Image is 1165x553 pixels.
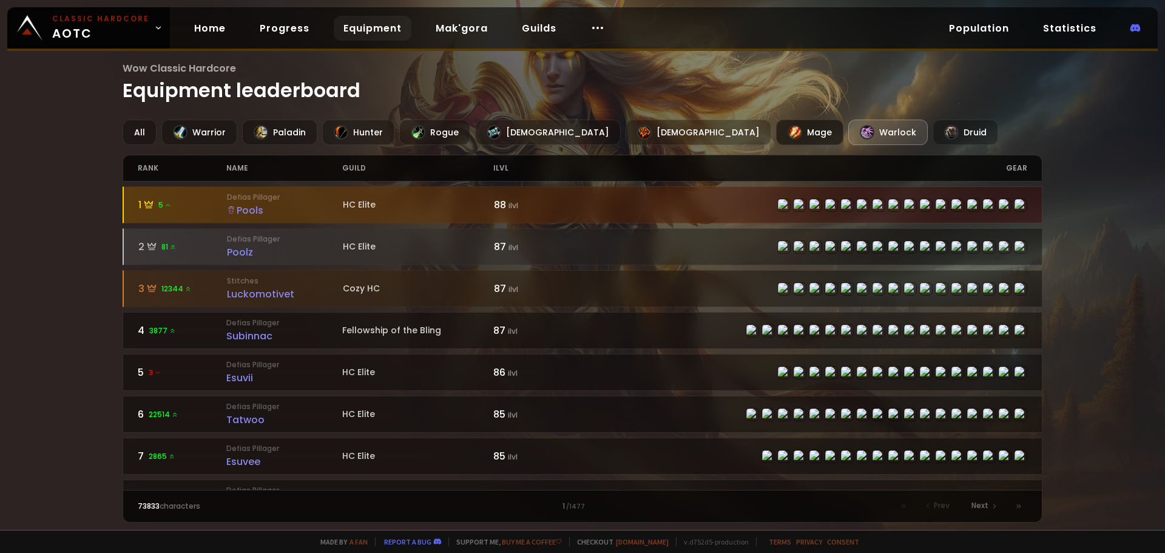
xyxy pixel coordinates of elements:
[123,61,1043,76] span: Wow Classic Hardcore
[566,502,585,512] small: / 1477
[226,412,342,427] div: Tatwoo
[138,501,160,511] span: 73833
[508,326,518,336] small: ilvl
[123,396,1043,433] a: 622514 Defias PillagerTatwooHC Elite85 ilvlitem-22506item-22943item-22507item-4335item-22504item-...
[342,155,493,181] div: guild
[493,449,582,464] div: 85
[227,203,343,218] div: Pools
[138,501,360,512] div: characters
[161,120,237,145] div: Warrior
[343,240,494,253] div: HC Elite
[493,365,582,380] div: 86
[138,407,227,422] div: 6
[138,155,227,181] div: rank
[769,537,791,546] a: Terms
[399,120,470,145] div: Rogue
[123,438,1043,475] a: 72865 Defias PillagerEsuveeHC Elite85 ilvlitem-22506item-21608item-22507item-22504item-22730item-...
[227,234,343,245] small: Defias Pillager
[494,197,583,212] div: 88
[508,452,518,462] small: ilvl
[475,120,621,145] div: [DEMOGRAPHIC_DATA]
[776,120,843,145] div: Mage
[494,239,583,254] div: 87
[123,480,1043,517] a: 8102 Defias PillagerYewlockpetri on god85 ilvlitem-22506item-22943item-22507item-4335item-22504it...
[616,537,669,546] a: [DOMAIN_NAME]
[226,328,342,344] div: Subinnac
[226,155,342,181] div: name
[494,281,583,296] div: 87
[508,410,518,420] small: ilvl
[52,13,149,24] small: Classic Hardcore
[360,501,805,512] div: 1
[242,120,317,145] div: Paladin
[158,200,172,211] span: 5
[149,451,175,462] span: 2865
[138,197,228,212] div: 1
[426,16,498,41] a: Mak'gora
[149,409,178,420] span: 22514
[582,155,1027,181] div: gear
[796,537,822,546] a: Privacy
[161,283,192,294] span: 12344
[933,120,998,145] div: Druid
[149,367,161,378] span: 3
[508,200,518,211] small: ilvl
[138,323,227,338] div: 4
[227,245,343,260] div: Poolz
[827,537,859,546] a: Consent
[226,370,342,385] div: Esuvii
[508,242,518,253] small: ilvl
[322,120,394,145] div: Hunter
[138,449,227,464] div: 7
[342,408,493,421] div: HC Elite
[161,242,177,253] span: 81
[226,454,342,469] div: Esuvee
[939,16,1019,41] a: Population
[343,198,494,211] div: HC Elite
[512,16,566,41] a: Guilds
[226,485,342,496] small: Defias Pillager
[227,276,343,287] small: Stitches
[313,537,368,546] span: Made by
[123,312,1043,349] a: 43877 Defias PillagerSubinnacFellowship of the Bling87 ilvlitem-22506item-22943item-22507item-53i...
[349,537,368,546] a: a fan
[7,7,170,49] a: Classic HardcoreAOTC
[508,284,518,294] small: ilvl
[448,537,562,546] span: Support me,
[123,228,1043,265] a: 281 Defias PillagerPoolzHC Elite87 ilvlitem-22506item-22943item-22507item-22504item-22510item-225...
[226,359,342,370] small: Defias Pillager
[569,537,669,546] span: Checkout
[52,13,149,42] span: AOTC
[227,287,343,302] div: Luckomotivet
[184,16,235,41] a: Home
[149,325,176,336] span: 3877
[123,61,1043,105] h1: Equipment leaderboard
[384,537,431,546] a: Report a bug
[123,186,1043,223] a: 15Defias PillagerPoolsHC Elite88 ilvlitem-22506item-22943item-22507item-22504item-22510item-22505...
[971,500,988,511] span: Next
[848,120,928,145] div: Warlock
[138,365,227,380] div: 5
[138,281,228,296] div: 3
[342,450,493,463] div: HC Elite
[226,443,342,454] small: Defias Pillager
[502,537,562,546] a: Buy me a coffee
[123,120,157,145] div: All
[493,407,582,422] div: 85
[626,120,771,145] div: [DEMOGRAPHIC_DATA]
[342,324,493,337] div: Fellowship of the Bling
[508,368,518,378] small: ilvl
[226,317,342,328] small: Defias Pillager
[123,270,1043,307] a: 312344 StitchesLuckomotivetCozy HC87 ilvlitem-22506item-22943item-22507item-22504item-22510item-2...
[934,500,950,511] span: Prev
[676,537,749,546] span: v. d752d5 - production
[334,16,411,41] a: Equipment
[342,366,493,379] div: HC Elite
[493,155,582,181] div: ilvl
[343,282,494,295] div: Cozy HC
[123,354,1043,391] a: 53 Defias PillagerEsuviiHC Elite86 ilvlitem-22506item-21608item-22507item-22504item-22510item-230...
[493,323,582,338] div: 87
[227,192,343,203] small: Defias Pillager
[250,16,319,41] a: Progress
[1033,16,1106,41] a: Statistics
